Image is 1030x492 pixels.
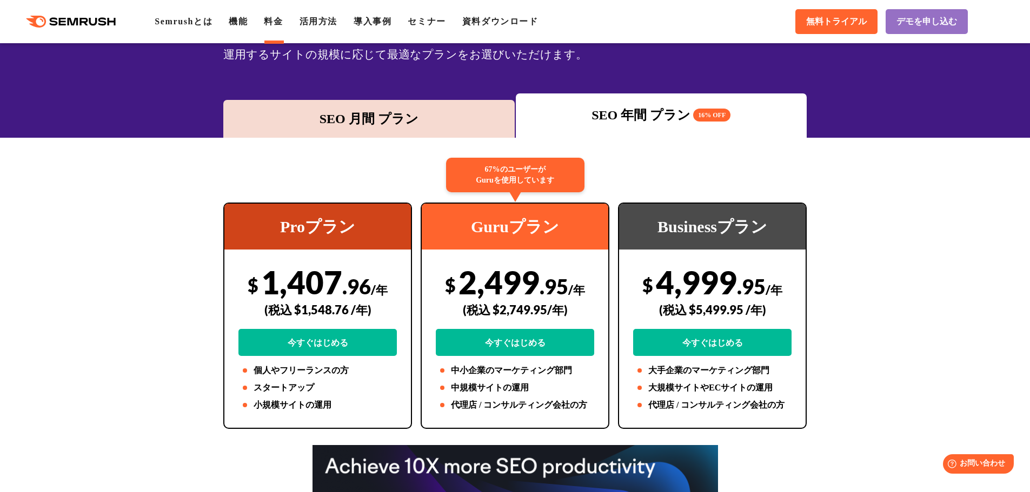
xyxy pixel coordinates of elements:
li: 中規模サイトの運用 [436,381,594,394]
span: /年 [371,282,388,297]
a: デモを申し込む [886,9,968,34]
span: .95 [737,274,766,299]
a: 料金 [264,17,283,26]
a: Semrushとは [155,17,212,26]
div: Businessプラン [619,204,806,250]
a: 活用方法 [300,17,337,26]
span: 16% OFF [693,109,730,122]
div: (税込 $1,548.76 /年) [238,291,397,329]
li: 大規模サイトやECサイトの運用 [633,381,792,394]
div: 4,999 [633,263,792,356]
a: セミナー [408,17,446,26]
li: スタートアップ [238,381,397,394]
iframe: Help widget launcher [934,450,1018,480]
div: 67%のユーザーが Guruを使用しています [446,158,584,192]
span: /年 [568,282,585,297]
a: 導入事例 [354,17,391,26]
span: 無料トライアル [806,16,867,28]
span: $ [642,274,653,296]
li: 代理店 / コンサルティング会社の方 [633,399,792,412]
span: .95 [540,274,568,299]
li: 中小企業のマーケティング部門 [436,364,594,377]
div: SEO 月間 プラン [229,109,509,129]
a: 今すぐはじめる [633,329,792,356]
div: 2,499 [436,263,594,356]
li: 個人やフリーランスの方 [238,364,397,377]
div: 1,407 [238,263,397,356]
li: 代理店 / コンサルティング会社の方 [436,399,594,412]
a: 無料トライアル [795,9,878,34]
span: デモを申し込む [896,16,957,28]
a: 今すぐはじめる [436,329,594,356]
div: (税込 $2,749.95/年) [436,291,594,329]
div: Proプラン [224,204,411,250]
span: .96 [342,274,371,299]
a: 機能 [229,17,248,26]
div: SEO 年間 プラン [521,105,802,125]
span: $ [248,274,258,296]
span: /年 [766,282,782,297]
div: Guruプラン [422,204,608,250]
span: $ [445,274,456,296]
li: 小規模サイトの運用 [238,399,397,412]
a: 今すぐはじめる [238,329,397,356]
div: SEOの3つの料金プランから、広告・SNS・市場調査ツールキットをご用意しています。業務領域や会社の規模、運用するサイトの規模に応じて最適なプランをお選びいただけます。 [223,25,807,64]
li: 大手企業のマーケティング部門 [633,364,792,377]
a: 資料ダウンロード [462,17,539,26]
div: (税込 $5,499.95 /年) [633,291,792,329]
